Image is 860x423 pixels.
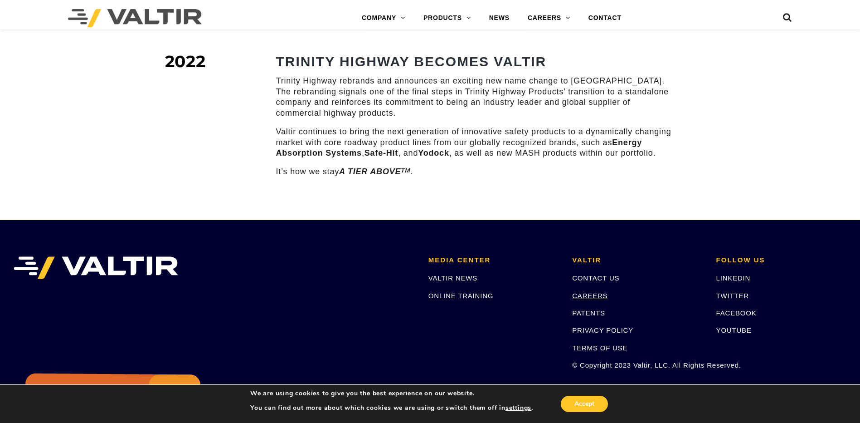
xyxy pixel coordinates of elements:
[480,9,519,27] a: NEWS
[414,9,480,27] a: PRODUCTS
[250,404,533,412] p: You can find out more about which cookies we are using or switch them off in .
[339,167,410,176] em: A TIER ABOVE
[276,127,677,158] p: Valtir continues to bring the next generation of innovative safety products to a dynamically chan...
[353,9,414,27] a: COMPANY
[716,309,757,317] a: FACEBOOK
[716,292,749,300] a: TWITTER
[572,360,702,370] p: © Copyright 2023 Valtir, LLC. All Rights Reserved.
[519,9,579,27] a: CAREERS
[428,274,477,282] a: VALTIR NEWS
[561,396,608,412] button: Accept
[572,292,607,300] a: CAREERS
[14,256,178,279] img: VALTIR
[505,404,531,412] button: settings
[401,167,410,174] sup: TM
[572,326,633,334] a: PRIVACY POLICY
[364,148,398,157] strong: Safe-Hit
[572,274,619,282] a: CONTACT US
[572,256,702,264] h2: VALTIR
[579,9,631,27] a: CONTACT
[165,51,206,71] span: 2022
[276,76,677,118] p: Trinity Highway rebrands and announces an exciting new name change to [GEOGRAPHIC_DATA]. The rebr...
[716,256,846,264] h2: FOLLOW US
[68,9,202,27] img: Valtir
[428,292,493,300] a: ONLINE TRAINING
[572,309,605,317] a: PATENTS
[276,167,677,177] p: It’s how we stay .
[716,274,751,282] a: LINKEDIN
[418,148,449,157] strong: Yodock
[428,256,559,264] h2: MEDIA CENTER
[572,344,627,352] a: TERMS OF USE
[250,389,533,398] p: We are using cookies to give you the best experience on our website.
[716,326,752,334] a: YOUTUBE
[276,54,547,69] strong: TRINITY HIGHWAY BECOMES VALTIR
